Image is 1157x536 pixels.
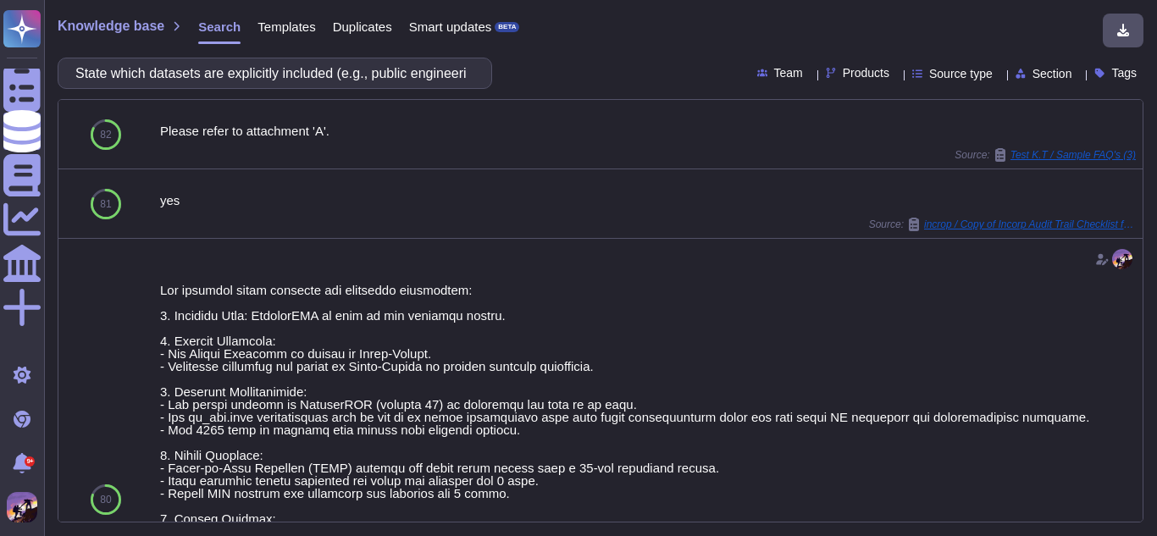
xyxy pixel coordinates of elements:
span: Source: [869,218,1136,231]
span: Source: [955,148,1136,162]
span: Smart updates [409,20,492,33]
div: Please refer to attachment 'A'. [160,124,1136,137]
span: Products [843,67,889,79]
span: incrop / Copy of Incorp Audit Trail Checklist for Greyt FY 24 25 V0 (003) [924,219,1136,229]
span: 82 [100,130,111,140]
span: Tags [1111,67,1137,79]
div: 9+ [25,456,35,467]
input: Search a question or template... [67,58,474,88]
span: Duplicates [333,20,392,33]
span: Section [1032,68,1072,80]
img: user [1112,249,1132,269]
div: BETA [495,22,519,32]
span: Templates [257,20,315,33]
span: Source type [929,68,993,80]
span: 81 [100,199,111,209]
span: Knowledge base [58,19,164,33]
img: user [7,492,37,522]
span: Search [198,20,241,33]
button: user [3,489,49,526]
span: Team [774,67,803,79]
span: 80 [100,495,111,505]
div: yes [160,194,1136,207]
span: Test K.T / Sample FAQ's (3) [1010,150,1136,160]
